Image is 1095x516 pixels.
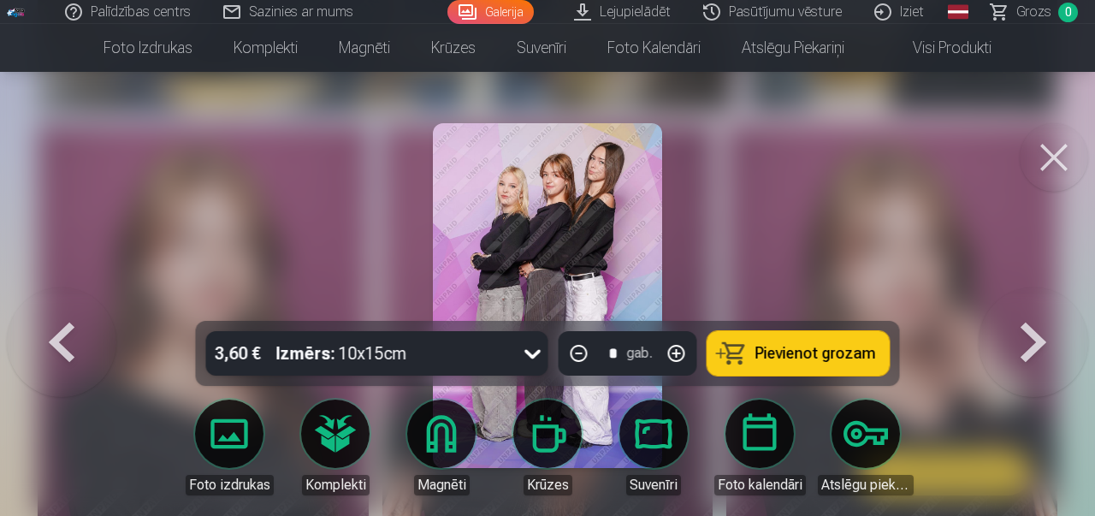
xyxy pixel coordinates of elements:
[865,24,1012,72] a: Visi produkti
[500,400,595,495] a: Krūzes
[721,24,865,72] a: Atslēgu piekariņi
[818,400,914,495] a: Atslēgu piekariņi
[496,24,587,72] a: Suvenīri
[1058,3,1078,22] span: 0
[206,331,269,376] div: 3,60 €
[276,341,335,365] strong: Izmērs :
[755,346,876,361] span: Pievienot grozam
[414,475,470,495] div: Magnēti
[7,7,26,17] img: /fa1
[712,400,808,495] a: Foto kalendāri
[627,343,653,364] div: gab.
[318,24,411,72] a: Magnēti
[1016,2,1051,22] span: Grozs
[587,24,721,72] a: Foto kalendāri
[714,475,806,495] div: Foto kalendāri
[626,475,681,495] div: Suvenīri
[276,331,407,376] div: 10x15cm
[524,475,572,495] div: Krūzes
[394,400,489,495] a: Magnēti
[411,24,496,72] a: Krūzes
[818,475,914,495] div: Atslēgu piekariņi
[606,400,701,495] a: Suvenīri
[186,475,274,495] div: Foto izdrukas
[707,331,890,376] button: Pievienot grozam
[83,24,213,72] a: Foto izdrukas
[181,400,277,495] a: Foto izdrukas
[287,400,383,495] a: Komplekti
[302,475,370,495] div: Komplekti
[213,24,318,72] a: Komplekti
